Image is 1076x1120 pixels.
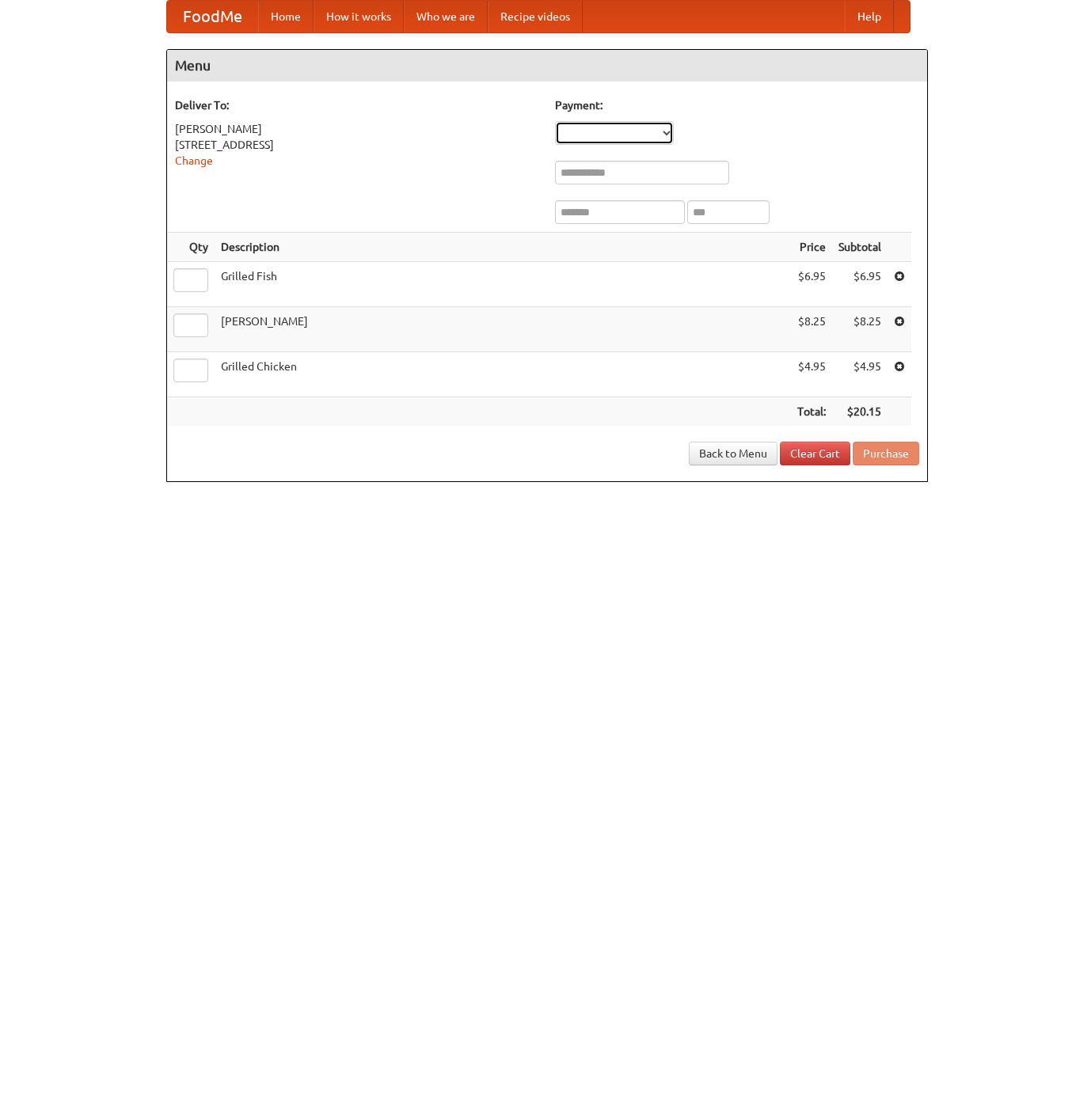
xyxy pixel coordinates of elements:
div: [STREET_ADDRESS] [175,137,539,153]
a: Clear Cart [780,442,850,465]
td: Grilled Fish [215,262,791,307]
h4: Menu [167,50,927,82]
td: $4.95 [791,352,832,397]
th: Total: [791,397,832,427]
td: Grilled Chicken [215,352,791,397]
th: Price [791,233,832,262]
td: $8.25 [791,307,832,352]
div: [PERSON_NAME] [175,121,539,137]
a: Help [845,1,894,32]
td: $6.95 [791,262,832,307]
a: Home [258,1,314,32]
th: Description [215,233,791,262]
a: Change [175,154,213,167]
a: Recipe videos [488,1,583,32]
a: Back to Menu [689,442,778,465]
th: Qty [167,233,215,262]
a: How it works [314,1,404,32]
th: Subtotal [832,233,888,262]
td: $6.95 [832,262,888,307]
a: Who we are [404,1,488,32]
td: $4.95 [832,352,888,397]
h5: Payment: [555,97,919,113]
td: $8.25 [832,307,888,352]
a: FoodMe [167,1,258,32]
th: $20.15 [832,397,888,427]
button: Purchase [853,442,919,465]
td: [PERSON_NAME] [215,307,791,352]
h5: Deliver To: [175,97,539,113]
